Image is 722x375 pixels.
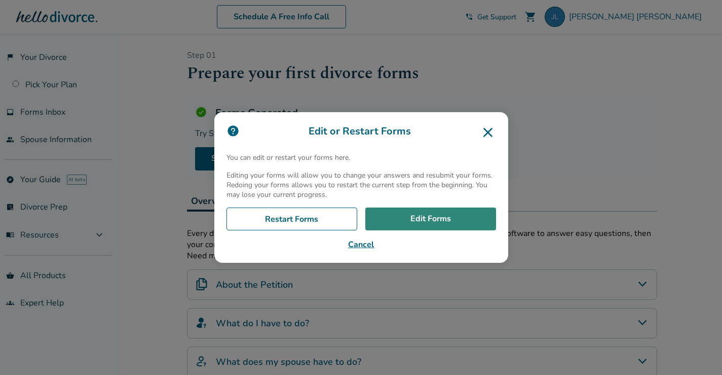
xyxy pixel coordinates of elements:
[226,153,496,162] p: You can edit or restart your forms here.
[671,326,722,375] iframe: Chat Widget
[226,124,496,141] h3: Edit or Restart Forms
[365,208,496,231] a: Edit Forms
[226,208,357,231] a: Restart Forms
[226,124,240,138] img: icon
[226,171,496,199] p: Editing your forms will allow you to change your answers and resubmit your forms. Redoing your fo...
[226,238,496,251] button: Cancel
